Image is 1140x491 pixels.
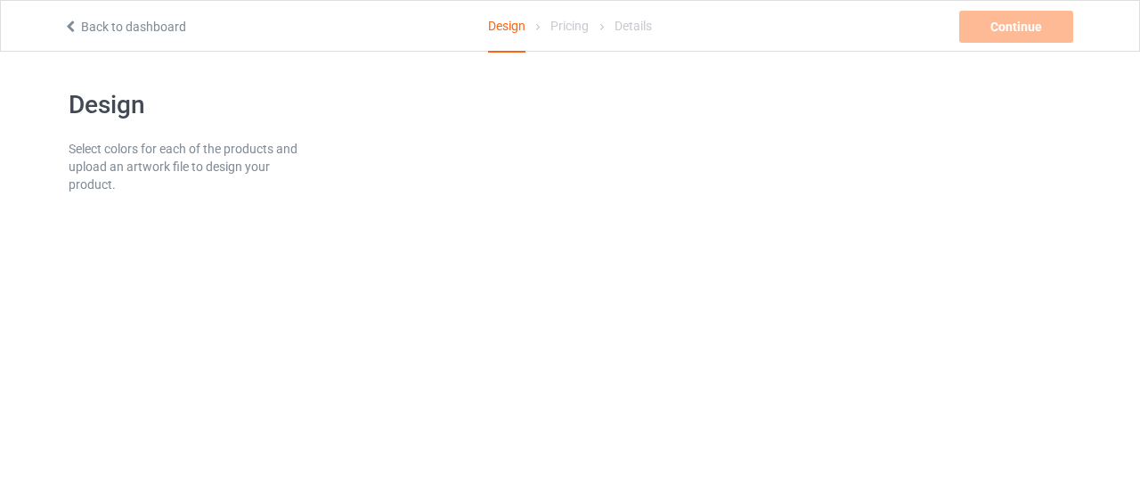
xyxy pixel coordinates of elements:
div: Design [488,1,525,53]
div: Select colors for each of the products and upload an artwork file to design your product. [69,140,301,193]
div: Pricing [550,1,589,51]
a: Back to dashboard [63,20,186,34]
h1: Design [69,89,301,121]
div: Details [615,1,652,51]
